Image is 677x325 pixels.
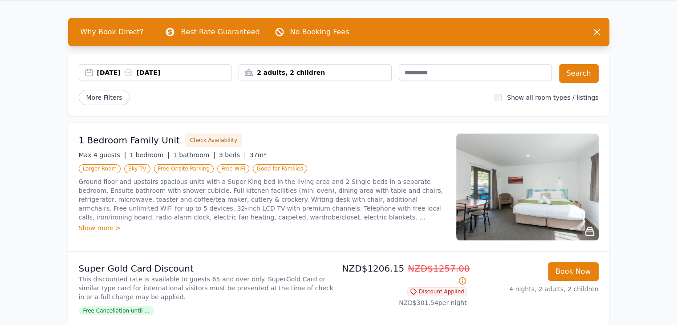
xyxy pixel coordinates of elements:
[342,262,467,287] p: NZD$1206.15
[290,27,349,37] p: No Booking Fees
[79,223,446,232] div: Show more >
[73,23,151,41] span: Why Book Direct?
[79,134,180,146] h3: 1 Bedroom Family Unit
[239,68,391,77] div: 2 adults, 2 children
[79,275,335,301] p: This discounted rate is available to guests 65 and over only. SuperGold Card or similar type card...
[97,68,231,77] div: [DATE] [DATE]
[181,27,259,37] p: Best Rate Guaranteed
[154,164,214,173] span: Free Onsite Parking
[173,151,215,158] span: 1 bathroom |
[185,134,242,147] button: Check Availability
[79,306,154,315] span: Free Cancellation until ...
[548,262,599,281] button: Book Now
[79,164,121,173] span: Larger Room
[559,64,599,83] button: Search
[408,263,470,274] span: NZD$1257.00
[507,94,598,101] label: Show all room types / listings
[407,287,467,296] span: Discount Applied
[79,90,130,105] span: More Filters
[474,284,599,293] p: 4 nights, 2 adults, 2 children
[217,164,249,173] span: Free WiFi
[250,151,266,158] span: 37m²
[253,164,307,173] span: Good for Families
[342,298,467,307] p: NZD$301.54 per night
[79,177,446,222] p: Ground floor and upstairs spacious units with a Super King bed in the living area and 2 Single be...
[79,262,335,275] p: Super Gold Card Discount
[124,164,150,173] span: Sky TV
[130,151,170,158] span: 1 bedroom |
[219,151,246,158] span: 3 beds |
[79,151,126,158] span: Max 4 guests |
